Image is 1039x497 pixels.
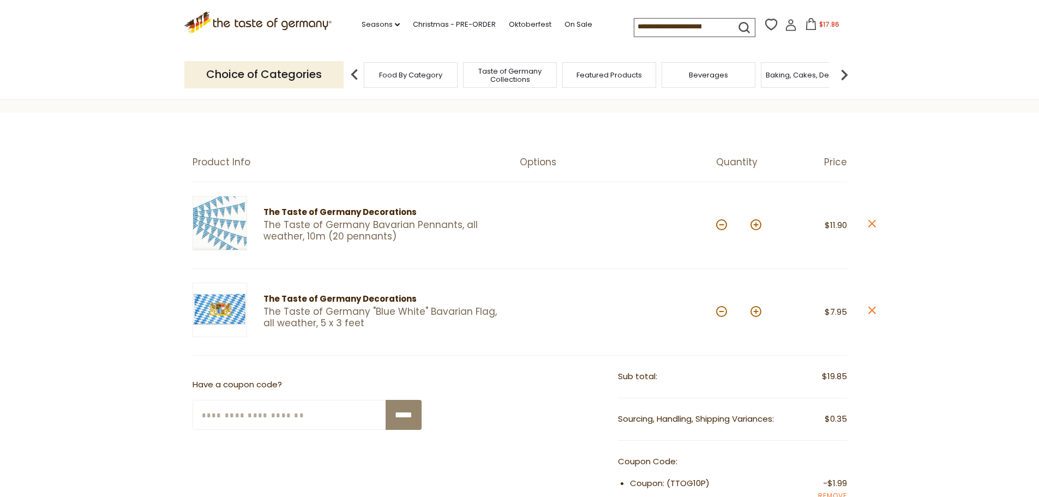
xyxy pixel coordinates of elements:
a: Baking, Cakes, Desserts [766,71,850,79]
span: $0.35 [825,412,847,426]
img: next arrow [833,64,855,86]
div: The Taste of Germany Decorations [263,206,501,219]
span: $7.95 [825,306,847,318]
div: Price [782,157,847,168]
a: Seasons [362,19,400,31]
a: Food By Category [379,71,442,79]
a: Featured Products [576,71,642,79]
a: Christmas - PRE-ORDER [413,19,496,31]
div: The Taste of Germany Decorations [263,292,501,306]
a: Taste of Germany Collections [466,67,554,83]
li: Coupon: (TTOG10P) [630,477,847,490]
a: On Sale [564,19,592,31]
span: $19.85 [822,370,847,384]
img: previous arrow [344,64,365,86]
span: $11.90 [825,219,847,231]
a: The Taste of Germany "Blue White" Bavarian Flag, all weather, 5 x 3 feet [263,306,501,330]
button: $17.86 [799,18,845,34]
p: Choice of Categories [184,61,344,88]
div: Product Info [193,157,520,168]
a: Oktoberfest [509,19,551,31]
span: $17.86 [819,20,839,29]
p: Have a coupon code? [193,378,422,392]
div: Options [520,157,716,168]
span: -$1.99 [823,477,847,490]
div: Quantity [716,157,782,168]
a: Beverages [689,71,728,79]
a: The Taste of Germany Bavarian Pennants, all weather, 10m (20 pennants) [263,219,501,243]
img: The Taste of Germany Bavarian Pennants, all weather, 10m (20 pennants) [193,196,247,250]
img: The Taste of Germany "Blue White" Bavarian Flag, all weather, 5 x 3 feet [193,283,247,337]
span: Sourcing, Handling, Shipping Variances: [618,413,774,424]
span: Coupon Code: [618,456,677,467]
span: Sub total: [618,370,657,382]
